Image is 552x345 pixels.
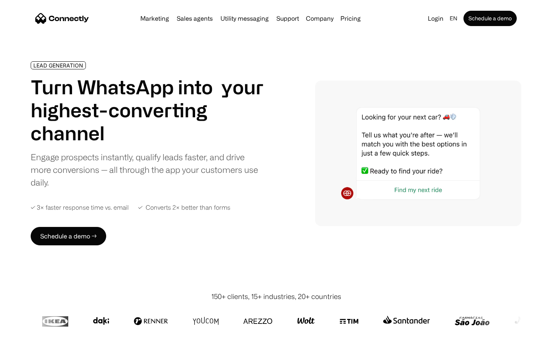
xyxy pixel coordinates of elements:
[306,13,333,24] div: Company
[211,291,341,302] div: 150+ clients, 15+ industries, 20+ countries
[447,13,462,24] div: en
[337,15,364,21] a: Pricing
[15,332,46,342] ul: Language list
[31,204,129,211] div: ✓ 3× faster response time vs. email
[425,13,447,24] a: Login
[31,227,106,245] a: Schedule a demo →
[174,15,216,21] a: Sales agents
[35,13,89,24] a: home
[138,204,230,211] div: ✓ Converts 2× better than forms
[463,11,517,26] a: Schedule a demo
[217,15,272,21] a: Utility messaging
[31,76,264,145] h1: Turn WhatsApp into your highest-converting channel
[8,331,46,342] aside: Language selected: English
[137,15,172,21] a: Marketing
[33,62,83,68] div: LEAD GENERATION
[273,15,302,21] a: Support
[450,13,457,24] div: en
[304,13,336,24] div: Company
[31,151,264,189] div: Engage prospects instantly, qualify leads faster, and drive more conversions — all through the ap...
